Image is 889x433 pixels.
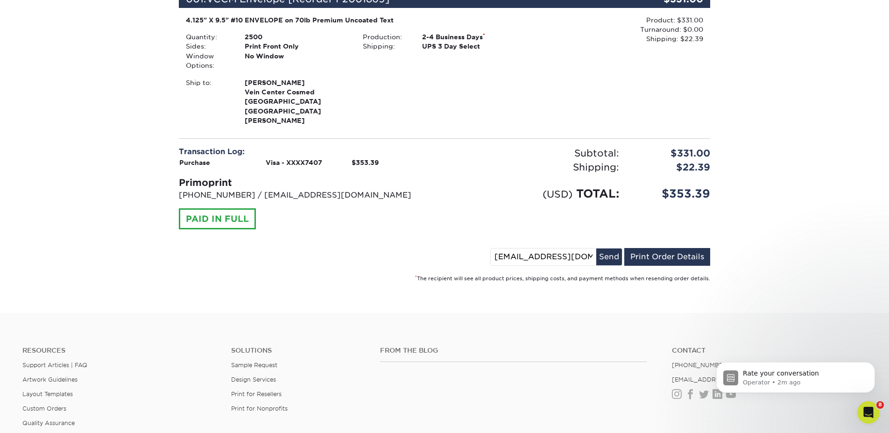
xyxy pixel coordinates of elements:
[238,32,356,42] div: 2500
[179,176,437,190] div: Primoprint
[179,208,256,230] div: PAID IN FULL
[576,187,619,200] span: TOTAL:
[380,347,647,355] h4: From the Blog
[186,15,526,25] div: 4.125" X 9.5" #10 ENVELOPE on 70lb Premium Uncoated Text
[179,32,238,42] div: Quantity:
[356,32,415,42] div: Production:
[415,32,533,42] div: 2-4 Business Days
[22,376,78,383] a: Artwork Guidelines
[22,405,66,412] a: Custom Orders
[626,185,717,202] div: $353.39
[415,276,710,282] small: The recipient will see all product prices, shipping costs, and payment methods when resending ord...
[231,362,277,369] a: Sample Request
[415,42,533,51] div: UPS 3 Day Select
[543,188,572,200] small: (USD)
[179,78,238,126] div: Ship to:
[179,51,238,71] div: Window Options:
[238,51,356,71] div: No Window
[245,97,349,106] span: [GEOGRAPHIC_DATA]
[245,87,349,97] span: Vein Center Cosmed
[231,347,366,355] h4: Solutions
[596,248,622,265] button: Send
[238,42,356,51] div: Print Front Only
[352,159,379,166] strong: $353.39
[672,362,730,369] a: [PHONE_NUMBER]
[22,419,75,426] a: Quality Assurance
[231,390,282,398] a: Print for Resellers
[245,78,349,125] strong: [GEOGRAPHIC_DATA][PERSON_NAME]
[624,248,710,266] a: Print Order Details
[672,376,783,383] a: [EMAIL_ADDRESS][DOMAIN_NAME]
[179,190,437,201] p: [PHONE_NUMBER] / [EMAIL_ADDRESS][DOMAIN_NAME]
[22,347,217,355] h4: Resources
[533,15,703,44] div: Product: $331.00 Turnaround: $0.00 Shipping: $22.39
[672,347,867,355] a: Contact
[179,159,210,166] strong: Purchase
[231,405,288,412] a: Print for Nonprofits
[245,78,349,87] span: [PERSON_NAME]
[22,362,87,369] a: Support Articles | FAQ
[22,390,73,398] a: Layout Templates
[626,146,717,160] div: $331.00
[702,342,889,408] iframe: Intercom notifications message
[857,401,880,424] iframe: Intercom live chat
[231,376,276,383] a: Design Services
[812,408,889,433] iframe: Google Customer Reviews
[876,401,884,409] span: 8
[179,146,437,157] div: Transaction Log:
[356,42,415,51] div: Shipping:
[444,146,626,160] div: Subtotal:
[444,160,626,174] div: Shipping:
[266,159,322,166] strong: Visa - XXXX7407
[626,160,717,174] div: $22.39
[179,42,238,51] div: Sides:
